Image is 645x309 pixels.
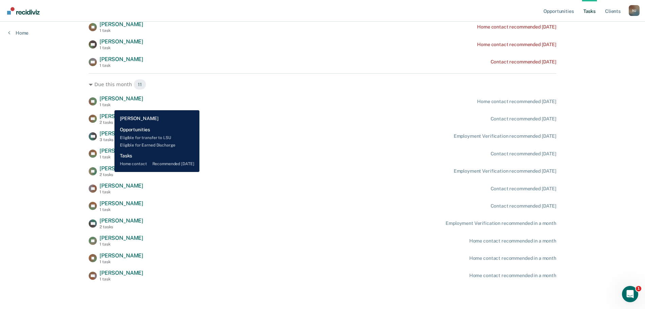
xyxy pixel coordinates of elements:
span: [PERSON_NAME] [100,21,143,27]
div: 2 tasks [100,120,143,125]
span: [PERSON_NAME] [100,95,143,102]
div: 1 task [100,63,143,68]
div: Contact recommended [DATE] [491,186,556,192]
a: Home [8,30,28,36]
div: Contact recommended [DATE] [491,151,556,157]
div: Home contact recommended [DATE] [477,24,556,30]
div: N J [629,5,640,16]
div: 1 task [100,155,143,159]
button: Profile dropdown button [629,5,640,16]
span: [PERSON_NAME] [100,200,143,207]
div: Home contact recommended in a month [469,255,556,261]
div: Home contact recommended [DATE] [477,99,556,104]
span: [PERSON_NAME] [100,130,143,137]
div: Home contact recommended in a month [469,238,556,244]
div: 2 tasks [100,225,143,229]
div: 2 tasks [100,172,143,177]
span: 1 [636,286,641,291]
span: [PERSON_NAME] [100,252,143,259]
img: Recidiviz [7,7,40,15]
div: 1 task [100,277,143,282]
span: [PERSON_NAME] [100,270,143,276]
div: Home contact recommended [DATE] [477,42,556,47]
div: Home contact recommended in a month [469,273,556,278]
iframe: Intercom live chat [622,286,638,302]
div: 1 task [100,28,143,33]
span: 11 [133,79,146,90]
div: Due this month 11 [89,79,556,90]
span: [PERSON_NAME] [100,165,143,172]
span: [PERSON_NAME] [100,235,143,241]
span: [PERSON_NAME] [100,217,143,224]
span: [PERSON_NAME] [100,148,143,154]
div: 1 task [100,102,143,107]
div: 1 task [100,45,143,50]
div: Employment Verification recommended [DATE] [454,133,556,139]
div: Contact recommended [DATE] [491,116,556,122]
div: Contact recommended [DATE] [491,203,556,209]
span: [PERSON_NAME] [100,56,143,62]
div: 1 task [100,259,143,264]
div: 3 tasks [100,137,143,142]
div: 1 task [100,190,143,194]
span: [PERSON_NAME] [100,182,143,189]
div: Contact recommended [DATE] [491,59,556,65]
span: [PERSON_NAME] [100,113,143,119]
span: [PERSON_NAME] [100,38,143,45]
div: Employment Verification recommended in a month [446,220,556,226]
div: 1 task [100,207,143,212]
div: 1 task [100,242,143,247]
div: Employment Verification recommended [DATE] [454,168,556,174]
